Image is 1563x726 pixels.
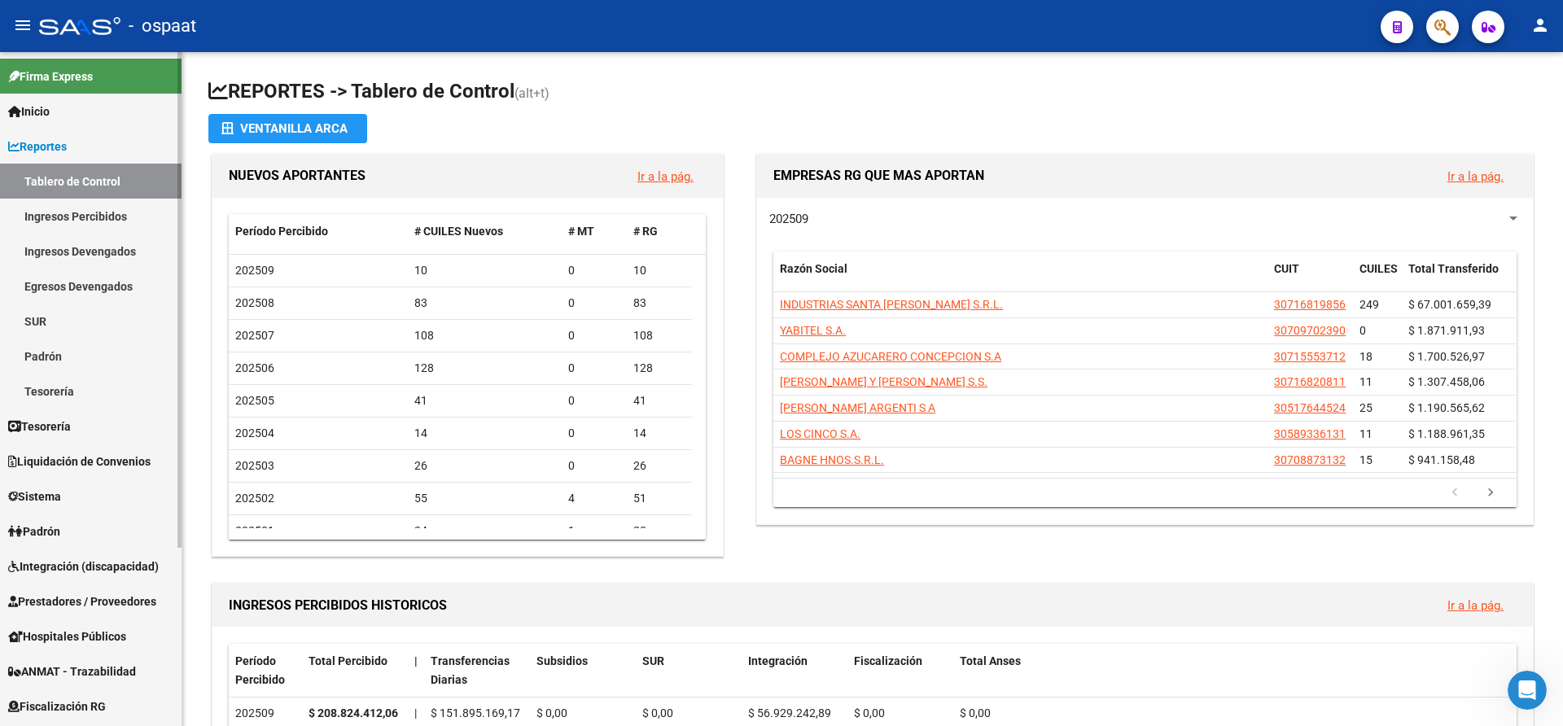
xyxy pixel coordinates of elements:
span: 30589336131 [1274,427,1346,440]
span: [PERSON_NAME] ARGENTI S A [780,401,935,414]
span: $ 1.307.458,06 [1408,375,1485,388]
datatable-header-cell: Razón Social [773,251,1267,305]
span: [PERSON_NAME] Y [PERSON_NAME] S.S. [780,375,987,388]
span: Fiscalización [854,654,922,667]
span: $ 1.190.565,62 [1408,401,1485,414]
span: 18 [1359,350,1373,363]
div: 0 [568,359,620,378]
datatable-header-cell: Total Transferido [1402,251,1516,305]
a: go to next page [1475,484,1506,502]
div: 41 [633,391,685,410]
span: Período Percibido [235,654,285,686]
span: CUIT [1274,262,1299,275]
span: Hospitales Públicos [8,628,126,645]
div: 14 [414,424,556,443]
span: $ 0,00 [960,706,991,719]
span: 202509 [235,264,274,277]
span: Padrón [8,523,60,540]
datatable-header-cell: Transferencias Diarias [424,644,530,698]
div: 0 [568,326,620,345]
datatable-header-cell: # RG [627,214,692,249]
div: 55 [414,489,556,508]
div: 26 [414,457,556,475]
span: # MT [568,225,594,238]
span: 202506 [235,361,274,374]
button: Ir a la pág. [1434,590,1517,620]
span: $ 0,00 [536,706,567,719]
span: (alt+t) [514,85,549,101]
div: 24 [414,522,556,540]
span: | [414,654,418,667]
div: 0 [568,294,620,313]
span: Prestadores / Proveedores [8,593,156,610]
span: Total Transferido [1408,262,1499,275]
a: Ir a la pág. [1447,169,1504,184]
span: 202502 [235,492,274,505]
mat-icon: menu [13,15,33,35]
span: 0 [1359,324,1366,337]
datatable-header-cell: # CUILES Nuevos [408,214,563,249]
datatable-header-cell: | [408,644,424,698]
div: 202509 [235,704,296,723]
span: $ 0,00 [854,706,885,719]
div: 41 [414,391,556,410]
span: $ 151.895.169,17 [431,706,520,719]
div: 83 [414,294,556,313]
datatable-header-cell: # MT [562,214,627,249]
span: 202501 [235,524,274,537]
span: $ 0,00 [642,706,673,719]
span: 15 [1359,453,1373,466]
span: $ 1.700.526,97 [1408,350,1485,363]
span: Subsidios [536,654,588,667]
span: Reportes [8,138,67,155]
span: 30708873132 [1274,453,1346,466]
span: ANMAT - Trazabilidad [8,663,136,680]
span: 30716819856 [1274,298,1346,311]
button: Ir a la pág. [624,161,707,191]
a: Ir a la pág. [637,169,694,184]
span: 11 [1359,427,1373,440]
span: 30517644524 [1274,401,1346,414]
span: Fiscalización RG [8,698,106,715]
span: Liquidación de Convenios [8,453,151,470]
div: 1 [568,522,620,540]
button: Ir a la pág. [1434,161,1517,191]
a: Ir a la pág. [1447,598,1504,613]
div: 0 [568,457,620,475]
div: 10 [633,261,685,280]
span: Firma Express [8,68,93,85]
datatable-header-cell: Total Anses [953,644,1502,698]
strong: $ 208.824.412,06 [309,706,398,719]
span: $ 1.871.911,93 [1408,324,1485,337]
span: EMPRESAS RG QUE MAS APORTAN [773,168,984,183]
div: 108 [633,326,685,345]
span: Total Percibido [309,654,387,667]
div: 0 [568,424,620,443]
span: BAGNE HNOS.S.R.L. [780,453,884,466]
button: Ventanilla ARCA [208,114,367,143]
span: - ospaat [129,8,196,44]
span: CUILES [1359,262,1398,275]
div: 23 [633,522,685,540]
span: 202507 [235,329,274,342]
span: 202508 [235,296,274,309]
span: LOS CINCO S.A. [780,427,860,440]
span: Transferencias Diarias [431,654,510,686]
datatable-header-cell: SUR [636,644,742,698]
span: $ 1.188.961,35 [1408,427,1485,440]
span: SUR [642,654,664,667]
div: 128 [633,359,685,378]
span: $ 56.929.242,89 [748,706,831,719]
div: 14 [633,424,685,443]
span: 30715553712 [1274,350,1346,363]
span: | [414,706,417,719]
div: 0 [568,391,620,410]
datatable-header-cell: Período Percibido [229,214,408,249]
span: Total Anses [960,654,1021,667]
div: 4 [568,489,620,508]
span: Sistema [8,488,61,505]
span: # CUILES Nuevos [414,225,503,238]
div: 10 [414,261,556,280]
iframe: Intercom live chat [1508,671,1547,710]
span: Integración [748,654,808,667]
